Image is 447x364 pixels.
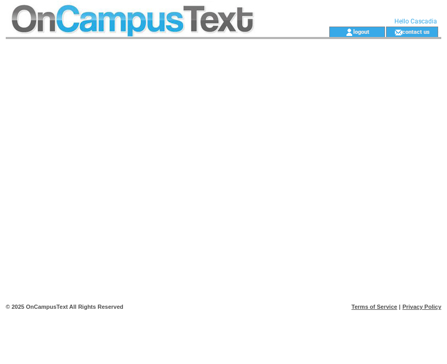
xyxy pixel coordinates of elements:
span: Hello Cascadia [394,18,437,25]
a: logout [353,28,369,35]
a: Terms of Service [352,304,398,310]
span: © 2025 OnCampusText All Rights Reserved [6,304,123,310]
img: contact_us_icon.gif [394,28,402,36]
a: Privacy Policy [402,304,441,310]
a: contact us [402,28,430,35]
span: | [399,304,401,310]
img: account_icon.gif [345,28,353,36]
